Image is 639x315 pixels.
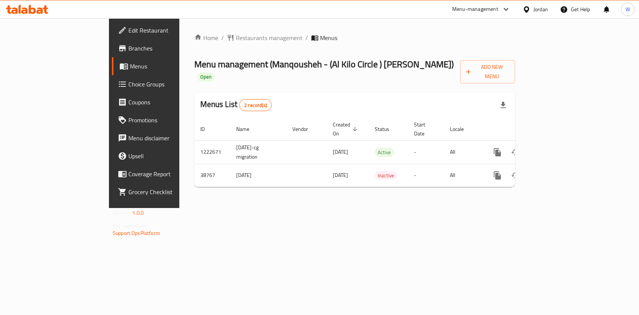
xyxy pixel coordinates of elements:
[128,134,210,143] span: Menu disclaimer
[113,221,147,230] span: Get support on:
[452,5,498,14] div: Menu-management
[292,125,318,134] span: Vendor
[112,57,216,75] a: Menus
[113,208,131,218] span: Version:
[113,228,160,238] a: Support.OpsPlatform
[128,44,210,53] span: Branches
[466,62,509,81] span: Add New Menu
[194,56,454,73] span: Menu management ( Manqousheh - (Al Kilo Circle ) [PERSON_NAME] )
[227,33,302,42] a: Restaurants management
[112,129,216,147] a: Menu disclaimer
[375,125,399,134] span: Status
[200,125,214,134] span: ID
[112,147,216,165] a: Upsell
[221,33,224,42] li: /
[489,143,506,161] button: more
[239,99,272,111] div: Total records count
[333,170,348,180] span: [DATE]
[240,102,271,109] span: 2 record(s)
[506,143,524,161] button: Change Status
[533,5,548,13] div: Jordan
[230,140,286,164] td: [DATE]-cg migration
[320,33,337,42] span: Menus
[305,33,308,42] li: /
[112,111,216,129] a: Promotions
[112,39,216,57] a: Branches
[112,183,216,201] a: Grocery Checklist
[128,80,210,89] span: Choice Groups
[444,164,483,187] td: All
[494,96,512,114] div: Export file
[200,99,272,111] h2: Menus List
[128,98,210,107] span: Coupons
[230,164,286,187] td: [DATE]
[194,118,566,187] table: enhanced table
[375,148,394,157] span: Active
[408,164,444,187] td: -
[506,166,524,184] button: Change Status
[128,169,210,178] span: Coverage Report
[128,26,210,35] span: Edit Restaurant
[450,125,474,134] span: Locale
[408,140,444,164] td: -
[130,62,210,71] span: Menus
[112,21,216,39] a: Edit Restaurant
[414,120,435,138] span: Start Date
[375,171,397,180] span: Inactive
[626,5,630,13] span: W
[128,116,210,125] span: Promotions
[444,140,483,164] td: All
[333,120,360,138] span: Created On
[489,166,506,184] button: more
[112,165,216,183] a: Coverage Report
[236,33,302,42] span: Restaurants management
[112,75,216,93] a: Choice Groups
[483,118,566,141] th: Actions
[132,208,144,218] span: 1.0.0
[128,187,210,196] span: Grocery Checklist
[194,33,515,42] nav: breadcrumb
[112,93,216,111] a: Coupons
[128,152,210,160] span: Upsell
[460,60,515,83] button: Add New Menu
[333,147,348,157] span: [DATE]
[236,125,259,134] span: Name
